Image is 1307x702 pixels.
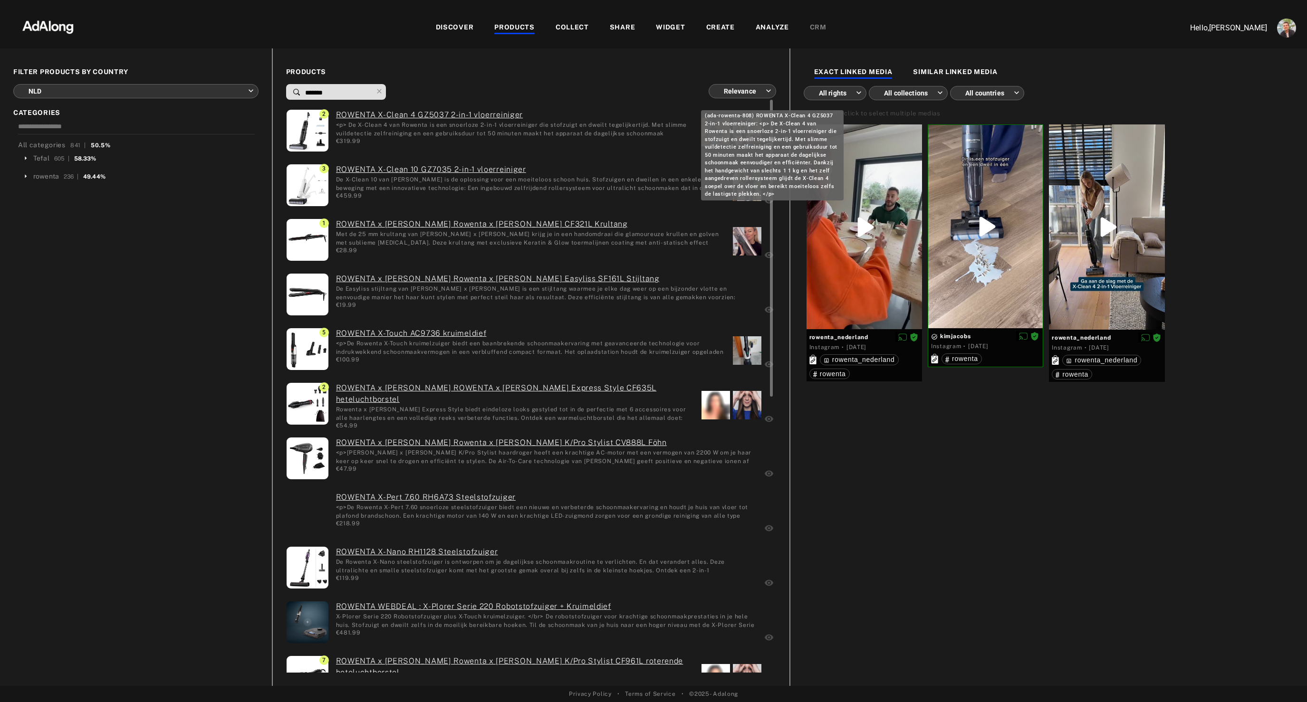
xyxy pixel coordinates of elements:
[54,154,69,163] div: 605 |
[945,355,978,362] div: rowenta
[319,655,329,665] span: 7
[336,230,726,246] div: Met de 25 mm krultang van Rowenta x KARL LAGERFELD krijg je in een handomdraai die glamoureuze kr...
[319,164,329,173] span: 3
[91,141,111,150] div: 50.5%
[813,370,846,377] div: rowenta
[319,382,329,392] span: 2
[22,78,254,104] div: NLD
[336,628,757,637] div: €481.99
[319,328,329,337] span: 5
[336,164,726,175] a: (ada-rowenta-480) ROWENTA X-Clean 10 GZ7035 2-in-1 vloerreiniger: De X-Clean 10 van Rowenta is de...
[336,175,726,191] div: De X-Clean 10 van Rowenta is de oplossing voor een moeiteloos schoon huis. Stofzuigen en dweilen ...
[1052,355,1059,365] svg: Exact products linked
[13,67,259,77] span: FILTER PRODUCTS BY COUNTRY
[436,22,474,34] div: DISCOVER
[336,437,757,448] a: (ada-rowenta-318) ROWENTA x KARL LAGERFELD Rowenta x KARL LAGERFELD K/Pro Stylist CV888L Föhn: <p...
[1153,334,1161,341] span: Rights agreed
[1016,331,1030,341] button: Disable diffusion on this media
[319,218,329,228] span: 1
[706,22,735,34] div: CREATE
[494,22,535,34] div: PRODUCTS
[336,285,757,301] div: De Easyliss stijltang van Rowenta x KARL LAGERFELD is een stijltang waarmee je elke dag weer op e...
[832,356,895,363] span: rowenta_nederland
[1138,332,1153,342] button: Disable diffusion on this media
[806,109,941,118] div: Press shift+click to select multiple medias
[1085,344,1087,351] span: ·
[824,356,895,363] div: rowenta_nederland
[842,343,844,351] span: ·
[336,405,694,421] div: Rowenta x KARL LAGERFELD Express Style biedt eindeloze looks gestyled tot in de perfectie met 6 a...
[286,67,776,77] span: PRODUCTS
[756,22,789,34] div: ANALYZE
[812,80,862,105] div: All rights
[809,333,919,342] span: rowenta_nederland
[931,354,938,363] svg: Exact products linked
[963,342,966,350] span: ·
[931,342,961,351] div: Instagram
[336,519,757,528] div: €218.99
[1056,371,1088,378] div: rowenta
[1075,356,1137,364] span: rowenta_nederland
[877,80,943,105] div: All collections
[814,67,893,78] div: EXACT LINKED MEDIA
[287,601,328,643] img: 025ROW-X-Plorer-Serie-220-Robotstofzuiger-Kruimeldief-MC1-842x842.png
[968,343,988,350] time: 2025-05-07T17:14:37.000Z
[1259,656,1307,702] iframe: Chat Widget
[336,355,726,364] div: €100.99
[336,339,726,355] div: <p>De Rowenta X-Touch kruimelzuiger biedt een baanbrekende schoonmaakervaring met geavanceerde te...
[336,601,757,612] a: (ada-rowenta-116) ROWENTA WEBDEAL : X-Plorer Serie 220 Robotstofzuiger + Kruimeldief: X-Plorer Se...
[70,141,86,150] div: 841 |
[336,574,757,582] div: €119.99
[6,12,90,40] img: 63233d7d88ed69de3c212112c67096b6.png
[74,154,96,163] div: 58.33%
[682,690,684,698] span: •
[689,690,738,698] span: © 2025 - Adalong
[336,465,757,473] div: €47.99
[336,301,757,309] div: €19.99
[910,333,918,340] span: Rights agreed
[336,218,726,230] a: (ada-rowenta-457) ROWENTA x KARL LAGERFELD Rowenta x KARL LAGERFELD CF321L Krultang: Met de 25 mm...
[33,171,59,181] div: rowenta
[319,109,329,119] span: 2
[336,382,694,405] a: (ada-rowenta-752) ROWENTA x KARL LAGERFELD ROWENTA x KARL LAGERFELD Express Style CF635L heteluch...
[846,344,866,351] time: 2025-06-09T08:01:42.000Z
[336,612,757,628] div: X-Plorer Serie 220 Robotstofzuiger plus X-Touch kruimelzuiger. </br> De robotstofzuiger voor krac...
[1052,343,1082,352] div: Instagram
[336,191,726,200] div: €459.99
[336,492,757,503] a: (ada-rowenta-200) ROWENTA X-Pert 7.60 RH6A73 Steelstofzuiger: <p>De Rowenta X-Pert 7.60 snoerloze...
[336,503,757,519] div: <p>De Rowenta X-Pert 7.60 snoerloze steelstofzuiger biedt een nieuwe en verbeterde schoonmaakerva...
[959,80,1019,105] div: All countries
[625,690,675,698] a: Terms of Service
[336,137,694,145] div: €319.99
[656,22,685,34] div: WIDGET
[913,67,997,78] div: SIMILAR LINKED MEDIA
[809,343,839,351] div: Instagram
[1066,357,1137,363] div: rowenta_nederland
[336,546,757,558] a: (ada-rowenta-221) ROWENTA X-Nano RH1128 Steelstofzuiger: De Rowenta X-Nano steelstofzuiger is ont...
[336,109,694,121] a: (ada-rowenta-808) ROWENTA X-Clean 4 GZ5037 2-in-1 vloerreiniger: <p> De X-Clean 4 van Rowenta is ...
[717,78,771,104] div: Relevance
[1277,19,1296,38] img: ACg8ocLjEk1irI4XXb49MzUGwa4F_C3PpCyg-3CPbiuLEZrYEA=s96-c
[610,22,635,34] div: SHARE
[1172,22,1267,34] p: Hello, [PERSON_NAME]
[336,328,726,339] a: (ada-rowenta-100) ROWENTA X-Touch AC9736 kruimeldief: <p>De Rowenta X-Touch kruimelzuiger biedt e...
[701,110,844,200] div: (ada-rowenta-808) ROWENTA X-Clean 4 GZ5037 2-in-1 vloerreiniger: <p> De X-Clean 4 van Rowenta is ...
[1052,333,1162,342] span: rowenta_nederland
[556,22,589,34] div: COLLECT
[336,246,726,255] div: €28.99
[13,108,259,118] span: CATEGORIES
[33,153,49,163] div: Tefal
[336,558,757,574] div: De Rowenta X-Nano steelstofzuiger is ontworpen om je dagelijkse schoonmaakroutine te verlichten. ...
[1275,16,1298,40] button: Account settings
[820,370,846,378] span: rowenta
[336,273,757,285] a: (ada-rowenta-448) ROWENTA x KARL LAGERFELD Rowenta x KARL LAGERFELD Easyliss SF161L Stijltang: De...
[336,448,757,465] div: <p>De Rowenta x KARL LAGERFELD K/Pro Stylist haardroger heeft een krachtige AC-motor met een verm...
[18,140,111,150] div: All categories
[809,355,817,364] svg: Exact products linked
[336,121,694,137] div: <p> De X-Clean 4 van Rowenta is een snoerloze 2-in-1 vloerreiniger die stofzuigt en dweilt tegeli...
[952,355,978,362] span: rowenta
[617,690,620,698] span: •
[83,172,106,181] div: 49.44%
[336,655,694,678] a: (ada-rowenta-306) ROWENTA x KARL LAGERFELD Rowenta x Karl Lagerfeld K/Pro Stylist CF961L roterend...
